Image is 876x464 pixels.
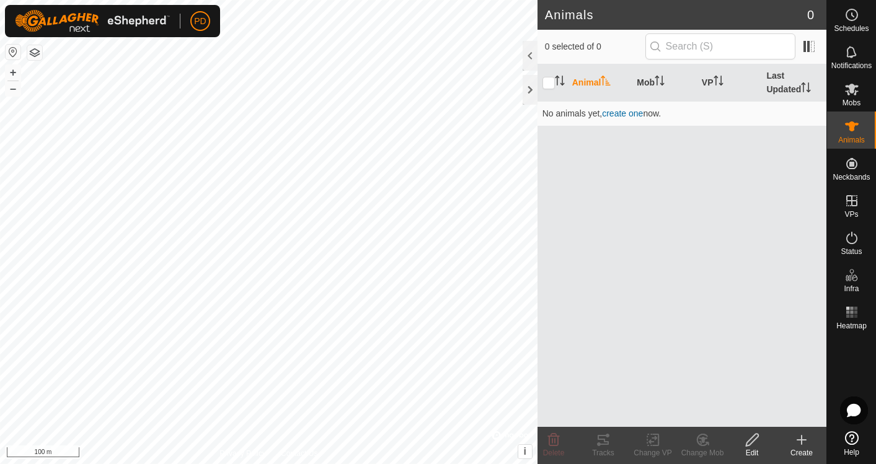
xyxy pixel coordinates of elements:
button: – [6,81,20,96]
span: VPs [844,211,858,218]
button: Reset Map [6,45,20,59]
span: Help [844,449,859,456]
div: Edit [727,447,777,458]
td: No animals yet, now. [538,101,826,126]
div: Change VP [628,447,678,458]
span: Animals [838,136,865,144]
span: 0 [807,6,814,24]
span: Heatmap [836,322,867,330]
span: Delete [543,449,565,457]
span: PD [194,15,206,28]
a: Help [827,426,876,461]
span: i [523,446,526,457]
th: Animal [567,64,632,102]
th: Mob [632,64,697,102]
span: Mobs [843,99,861,107]
a: Privacy Policy [219,448,266,459]
p-sorticon: Activate to sort [655,77,665,87]
span: Schedules [834,25,869,32]
p-sorticon: Activate to sort [714,77,723,87]
th: VP [697,64,762,102]
button: Map Layers [27,45,42,60]
button: i [518,445,532,458]
button: + [6,65,20,80]
span: Notifications [831,62,872,69]
div: Change Mob [678,447,727,458]
p-sorticon: Activate to sort [801,84,811,94]
span: Infra [844,285,859,292]
p-sorticon: Activate to sort [601,77,611,87]
h2: Animals [545,7,807,22]
th: Last Updated [761,64,826,102]
span: 0 selected of 0 [545,40,645,53]
a: Contact Us [281,448,317,459]
p-sorticon: Activate to sort [555,77,565,87]
span: create one [602,108,643,118]
span: Status [841,248,862,255]
span: Neckbands [833,173,870,181]
div: Tracks [578,447,628,458]
img: Gallagher Logo [15,10,170,32]
div: Create [777,447,826,458]
input: Search (S) [645,33,795,59]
